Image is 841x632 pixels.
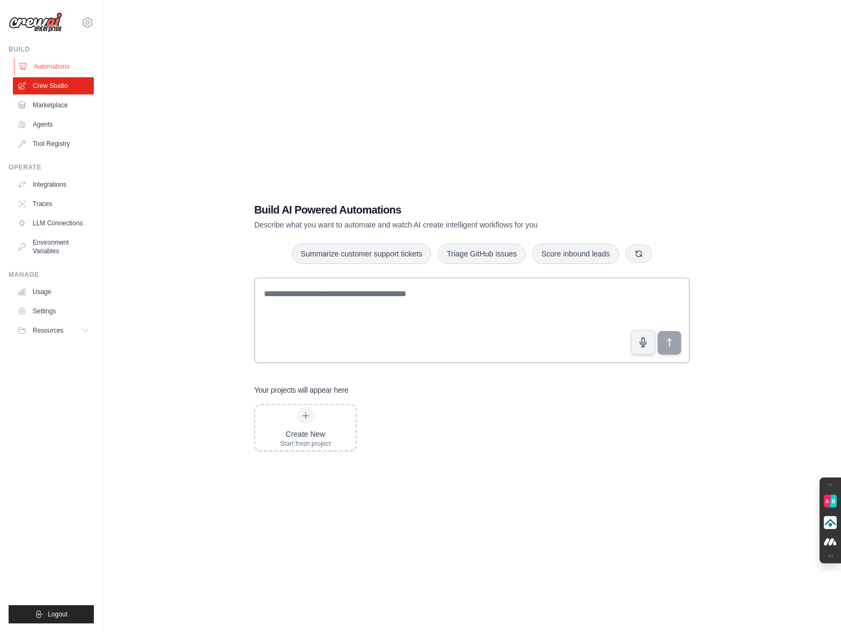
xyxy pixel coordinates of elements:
[787,580,841,632] div: Chat-Widget
[631,330,655,355] button: Click to speak your automation idea
[13,303,94,320] a: Settings
[9,12,62,33] img: Logo
[9,605,94,623] button: Logout
[33,326,63,335] span: Resources
[280,429,331,439] div: Create New
[13,77,94,94] a: Crew Studio
[13,234,94,260] a: Environment Variables
[13,283,94,300] a: Usage
[787,580,841,632] iframe: Chat Widget
[532,244,619,264] button: Score inbound leads
[438,244,526,264] button: Triage GitHub issues
[280,439,331,448] div: Start fresh project
[9,45,94,54] div: Build
[824,495,837,508] img: Find Product Alternatives icon
[254,202,615,217] h1: Build AI Powered Automations
[13,215,94,232] a: LLM Connections
[9,163,94,172] div: Operate
[13,195,94,212] a: Traces
[13,116,94,133] a: Agents
[13,135,94,152] a: Tool Registry
[9,270,94,279] div: Manage
[13,97,94,114] a: Marketplace
[48,610,68,619] span: Logout
[254,385,349,395] h3: Your projects will appear here
[13,322,94,339] button: Resources
[254,219,615,230] p: Describe what you want to automate and watch AI create intelligent workflows for you
[824,516,837,529] img: Presse-Versorgung Lead-Generierung icon
[14,58,95,75] a: Automations
[292,244,431,264] button: Summarize customer support tickets
[13,176,94,193] a: Integrations
[625,245,652,263] button: Get new suggestions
